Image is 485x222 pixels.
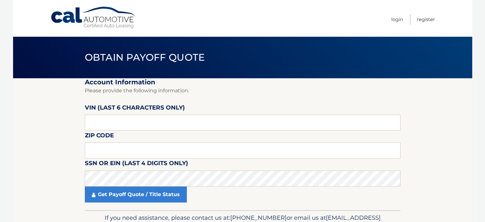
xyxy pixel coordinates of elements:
[50,6,136,29] a: Cal Automotive
[85,51,205,63] span: Obtain Payoff Quote
[85,78,400,86] h2: Account Information
[85,187,187,203] a: Get Payoff Quote / Title Status
[417,14,435,25] a: Register
[230,214,287,221] span: [PHONE_NUMBER]
[85,131,114,142] label: Zip Code
[391,14,403,25] a: Login
[85,103,185,115] label: VIN (last 6 characters only)
[85,158,188,170] label: SSN or EIN (last 4 digits only)
[85,86,400,95] p: Please provide the following information.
